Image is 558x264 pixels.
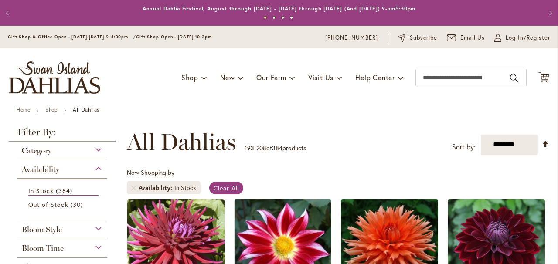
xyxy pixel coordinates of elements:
span: 208 [256,144,266,152]
span: In Stock [28,186,54,195]
span: Help Center [355,73,395,82]
span: Now Shopping by [127,168,174,176]
span: Out of Stock [28,200,68,209]
a: Annual Dahlia Festival, August through [DATE] - [DATE] through [DATE] (And [DATE]) 9-am5:30pm [143,5,416,12]
a: Remove Availability In Stock [131,185,136,190]
span: 193 [245,144,254,152]
a: In Stock 384 [28,186,99,196]
a: Home [17,106,30,113]
span: New [220,73,235,82]
span: Availability [22,165,59,174]
span: Email Us [460,34,485,42]
span: All Dahlias [127,129,236,155]
p: - of products [245,141,306,155]
span: Category [22,146,51,156]
span: Availability [139,183,174,192]
a: Shop [45,106,58,113]
button: 3 of 4 [281,16,284,19]
span: Subscribe [410,34,437,42]
span: 384 [272,144,282,152]
label: Sort by: [452,139,476,155]
span: Visit Us [308,73,333,82]
a: Out of Stock 30 [28,200,99,209]
a: Clear All [209,182,244,194]
button: 2 of 4 [272,16,276,19]
span: 30 [71,200,85,209]
span: Clear All [214,184,239,192]
a: [PHONE_NUMBER] [325,34,378,42]
span: Bloom Time [22,244,64,253]
strong: Filter By: [9,128,116,142]
span: Log In/Register [506,34,550,42]
span: Bloom Style [22,225,62,234]
span: Our Farm [256,73,286,82]
span: Shop [181,73,198,82]
span: Gift Shop Open - [DATE] 10-3pm [136,34,212,40]
button: 1 of 4 [264,16,267,19]
strong: All Dahlias [73,106,99,113]
span: 384 [56,186,74,195]
button: 4 of 4 [290,16,293,19]
a: Subscribe [398,34,437,42]
a: Email Us [447,34,485,42]
a: store logo [9,61,100,94]
span: Gift Shop & Office Open - [DATE]-[DATE] 9-4:30pm / [8,34,136,40]
button: Next [541,4,558,22]
a: Log In/Register [494,34,550,42]
div: In Stock [174,183,196,192]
